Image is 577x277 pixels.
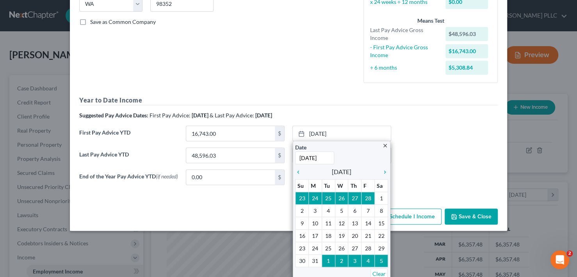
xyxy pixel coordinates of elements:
td: 25 [322,242,335,255]
button: Save & Close [445,209,498,225]
i: chevron_left [295,169,305,175]
td: 5 [335,205,348,217]
td: 23 [296,242,309,255]
td: 4 [362,255,375,267]
div: Last Pay Advice Gross Income [366,26,442,42]
div: $ [275,170,284,185]
td: 27 [348,192,362,205]
td: 23 [296,192,309,205]
td: 8 [375,205,388,217]
th: Tu [322,180,335,192]
td: 31 [308,255,322,267]
strong: Suggested Pay Advice Dates: [79,112,148,119]
td: 4 [322,205,335,217]
td: 27 [348,242,362,255]
td: 1 [322,255,335,267]
td: 17 [308,230,322,242]
td: 2 [296,205,309,217]
td: 16 [296,230,309,242]
td: 3 [348,255,362,267]
td: 11 [322,217,335,230]
a: [DATE] [293,126,391,141]
th: M [308,180,322,192]
span: (if needed) [156,173,178,180]
input: 1/1/2013 [295,151,334,164]
div: $48,596.03 [445,27,488,41]
td: 1 [375,192,388,205]
td: 21 [362,230,375,242]
td: 22 [375,230,388,242]
span: 2 [566,250,573,257]
td: 2 [335,255,348,267]
div: $5,308.84 [445,61,488,75]
i: close [382,143,388,149]
a: close [382,141,388,150]
label: Date [295,143,306,151]
input: 0.00 [186,126,275,141]
th: Th [348,180,362,192]
td: 28 [362,242,375,255]
th: Su [296,180,309,192]
a: chevron_left [295,167,305,176]
td: 5 [375,255,388,267]
button: Add Schedule I Income [363,209,442,225]
td: 14 [362,217,375,230]
td: 19 [335,230,348,242]
td: 26 [335,192,348,205]
td: 24 [308,192,322,205]
td: 26 [335,242,348,255]
th: W [335,180,348,192]
td: 13 [348,217,362,230]
td: 30 [296,255,309,267]
td: 7 [362,205,375,217]
a: chevron_right [378,167,388,176]
input: 0.00 [186,148,275,163]
td: 18 [322,230,335,242]
div: $ [275,148,284,163]
label: First Pay Advice YTD [75,126,182,147]
div: ÷ 6 months [366,64,442,72]
td: 12 [335,217,348,230]
div: $16,743.00 [445,44,488,58]
iframe: Intercom live chat [550,250,569,269]
td: 20 [348,230,362,242]
h5: Year to Date Income [79,95,498,105]
td: 6 [348,205,362,217]
i: chevron_right [378,169,388,175]
strong: [DATE] [255,112,272,119]
td: 3 [308,205,322,217]
span: [DATE] [332,167,351,176]
div: $ [275,126,284,141]
td: 28 [362,192,375,205]
input: 0.00 [186,170,275,185]
label: End of the Year Pay Advice YTD [75,169,182,191]
td: 25 [322,192,335,205]
span: & Last Pay Advice: [210,112,254,119]
div: Means Test [370,17,491,25]
td: 10 [308,217,322,230]
th: Sa [375,180,388,192]
td: 15 [375,217,388,230]
td: 9 [296,217,309,230]
strong: [DATE] [192,112,208,119]
span: First Pay Advice: [150,112,191,119]
td: 24 [308,242,322,255]
th: F [362,180,375,192]
td: 29 [375,242,388,255]
span: Save as Common Company [90,18,156,25]
label: Last Pay Advice YTD [75,147,182,169]
div: - First Pay Advice Gross Income [366,43,442,59]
